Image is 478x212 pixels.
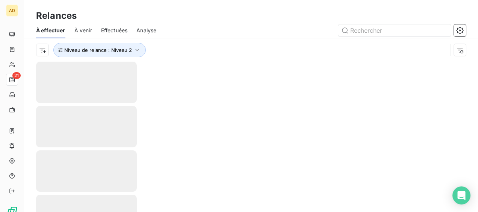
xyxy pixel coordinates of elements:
[64,47,132,53] span: Niveau de relance : Niveau 2
[136,27,156,34] span: Analyse
[53,43,146,57] button: Niveau de relance : Niveau 2
[6,5,18,17] div: AD
[338,24,451,36] input: Rechercher
[36,9,77,23] h3: Relances
[36,27,65,34] span: À effectuer
[452,186,470,204] div: Open Intercom Messenger
[74,27,92,34] span: À venir
[12,72,21,79] span: 21
[101,27,128,34] span: Effectuées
